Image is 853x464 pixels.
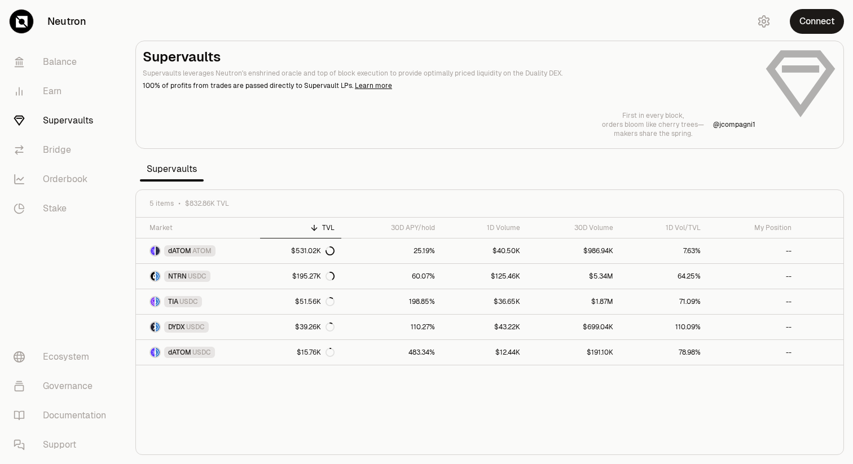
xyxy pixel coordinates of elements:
span: NTRN [168,272,187,281]
img: USDC Logo [156,297,160,306]
p: Supervaults leverages Neutron's enshrined oracle and top of block execution to provide optimally ... [143,68,755,78]
a: Documentation [5,401,122,430]
p: @ jcompagni1 [713,120,755,129]
p: 100% of profits from trades are passed directly to Supervault LPs. [143,81,755,91]
a: -- [707,340,798,365]
div: $531.02K [291,246,335,255]
a: $51.56K [260,289,342,314]
img: ATOM Logo [156,246,160,255]
a: 64.25% [620,264,707,289]
a: Bridge [5,135,122,165]
a: Supervaults [5,106,122,135]
a: $40.50K [442,238,527,263]
a: Learn more [355,81,392,90]
span: dATOM [168,246,191,255]
div: 30D APY/hold [348,223,435,232]
span: USDC [186,322,205,332]
div: Market [150,223,253,232]
p: orders bloom like cherry trees— [602,120,704,129]
a: 110.09% [620,315,707,339]
a: 7.63% [620,238,707,263]
a: dATOM LogoUSDC LogodATOMUSDC [136,340,260,365]
a: 60.07% [341,264,442,289]
a: $43.22K [442,315,527,339]
div: $15.76K [297,348,335,357]
span: USDC [188,272,206,281]
a: DYDX LogoUSDC LogoDYDXUSDC [136,315,260,339]
a: 71.09% [620,289,707,314]
p: makers share the spring. [602,129,704,138]
a: $1.87M [527,289,620,314]
a: 25.19% [341,238,442,263]
a: TIA LogoUSDC LogoTIAUSDC [136,289,260,314]
a: dATOM LogoATOM LogodATOMATOM [136,238,260,263]
a: $699.04K [527,315,620,339]
img: USDC Logo [156,272,160,281]
img: USDC Logo [156,348,160,357]
a: $195.27K [260,264,342,289]
p: First in every block, [602,111,704,120]
span: TIA [168,297,178,306]
div: 30D Volume [534,223,613,232]
a: $39.26K [260,315,342,339]
div: 1D Vol/TVL [627,223,701,232]
img: dATOM Logo [151,246,155,255]
a: Stake [5,194,122,223]
span: $832.86K TVL [185,199,229,208]
div: $51.56K [295,297,335,306]
a: $531.02K [260,238,342,263]
a: $191.10K [527,340,620,365]
span: DYDX [168,322,185,332]
a: $125.46K [442,264,527,289]
span: USDC [179,297,198,306]
a: -- [707,289,798,314]
span: dATOM [168,348,191,357]
a: -- [707,315,798,339]
span: 5 items [150,199,174,208]
a: -- [707,238,798,263]
a: 110.27% [341,315,442,339]
a: Ecosystem [5,342,122,372]
a: Balance [5,47,122,77]
a: Earn [5,77,122,106]
span: Supervaults [140,158,204,180]
span: ATOM [192,246,212,255]
a: $15.76K [260,340,342,365]
div: My Position [714,223,792,232]
a: 483.34% [341,340,442,365]
div: 1D Volume [449,223,520,232]
a: Support [5,430,122,459]
img: USDC Logo [156,322,160,332]
a: Governance [5,372,122,401]
a: 78.98% [620,340,707,365]
span: USDC [192,348,211,357]
button: Connect [790,9,844,34]
img: NTRN Logo [151,272,155,281]
a: $5.34M [527,264,620,289]
div: $195.27K [292,272,335,281]
a: First in every block,orders bloom like cherry trees—makers share the spring. [602,111,704,138]
img: TIA Logo [151,297,155,306]
h2: Supervaults [143,48,755,66]
img: DYDX Logo [151,322,155,332]
a: Orderbook [5,165,122,194]
a: NTRN LogoUSDC LogoNTRNUSDC [136,264,260,289]
a: @jcompagni1 [713,120,755,129]
a: 198.85% [341,289,442,314]
div: $39.26K [295,322,335,332]
div: TVL [267,223,335,232]
a: $36.65K [442,289,527,314]
a: $986.94K [527,238,620,263]
a: $12.44K [442,340,527,365]
a: -- [707,264,798,289]
img: dATOM Logo [151,348,155,357]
